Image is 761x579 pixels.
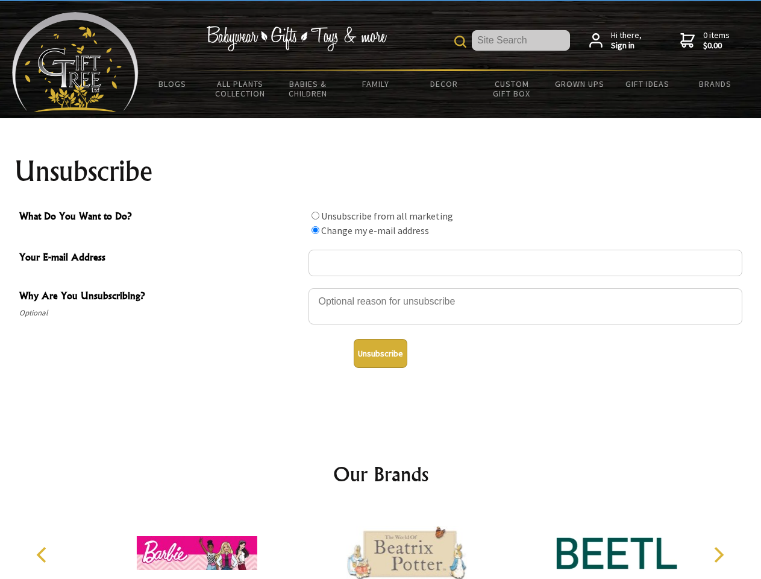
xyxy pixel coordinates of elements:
input: Site Search [472,30,570,51]
a: Babies & Children [274,71,342,106]
a: Family [342,71,410,96]
strong: Sign in [611,40,642,51]
span: 0 items [703,30,730,51]
a: Brands [681,71,750,96]
span: Why Are You Unsubscribing? [19,288,302,306]
a: BLOGS [139,71,207,96]
img: Babyware - Gifts - Toys and more... [12,12,139,112]
button: Unsubscribe [354,339,407,368]
input: What Do You Want to Do? [312,212,319,220]
span: Optional [19,306,302,320]
a: All Plants Collection [207,71,275,106]
input: What Do You Want to Do? [312,226,319,234]
a: Decor [410,71,478,96]
label: Unsubscribe from all marketing [321,210,453,222]
span: Hi there, [611,30,642,51]
h2: Our Brands [24,460,738,489]
img: product search [454,36,466,48]
span: Your E-mail Address [19,250,302,267]
a: Hi there,Sign in [589,30,642,51]
button: Previous [30,542,57,568]
label: Change my e-mail address [321,224,429,236]
input: Your E-mail Address [308,250,742,276]
textarea: Why Are You Unsubscribing? [308,288,742,324]
button: Next [705,542,731,568]
a: Gift Ideas [613,71,681,96]
a: Custom Gift Box [478,71,546,106]
h1: Unsubscribe [14,157,747,186]
a: 0 items$0.00 [680,30,730,51]
a: Grown Ups [545,71,613,96]
strong: $0.00 [703,40,730,51]
span: What Do You Want to Do? [19,209,302,226]
img: Babywear - Gifts - Toys & more [206,26,387,51]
